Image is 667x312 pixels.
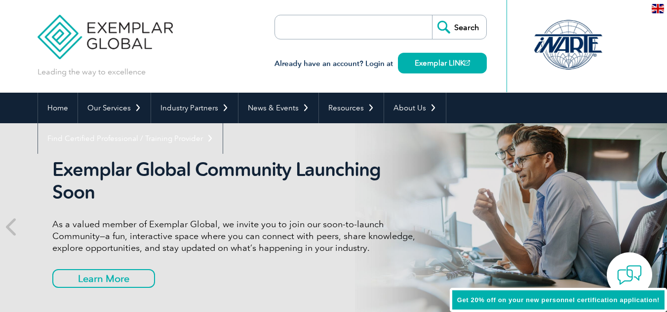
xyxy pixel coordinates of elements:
[78,93,151,123] a: Our Services
[617,263,642,287] img: contact-chat.png
[151,93,238,123] a: Industry Partners
[384,93,446,123] a: About Us
[275,58,487,70] h3: Already have an account? Login at
[238,93,318,123] a: News & Events
[38,67,146,77] p: Leading the way to excellence
[52,218,423,254] p: As a valued member of Exemplar Global, we invite you to join our soon-to-launch Community—a fun, ...
[52,158,423,204] h2: Exemplar Global Community Launching Soon
[465,60,470,66] img: open_square.png
[457,296,660,304] span: Get 20% off on your new personnel certification application!
[38,93,78,123] a: Home
[652,4,664,13] img: en
[38,123,223,154] a: Find Certified Professional / Training Provider
[398,53,487,73] a: Exemplar LINK
[432,15,486,39] input: Search
[319,93,384,123] a: Resources
[52,269,155,288] a: Learn More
